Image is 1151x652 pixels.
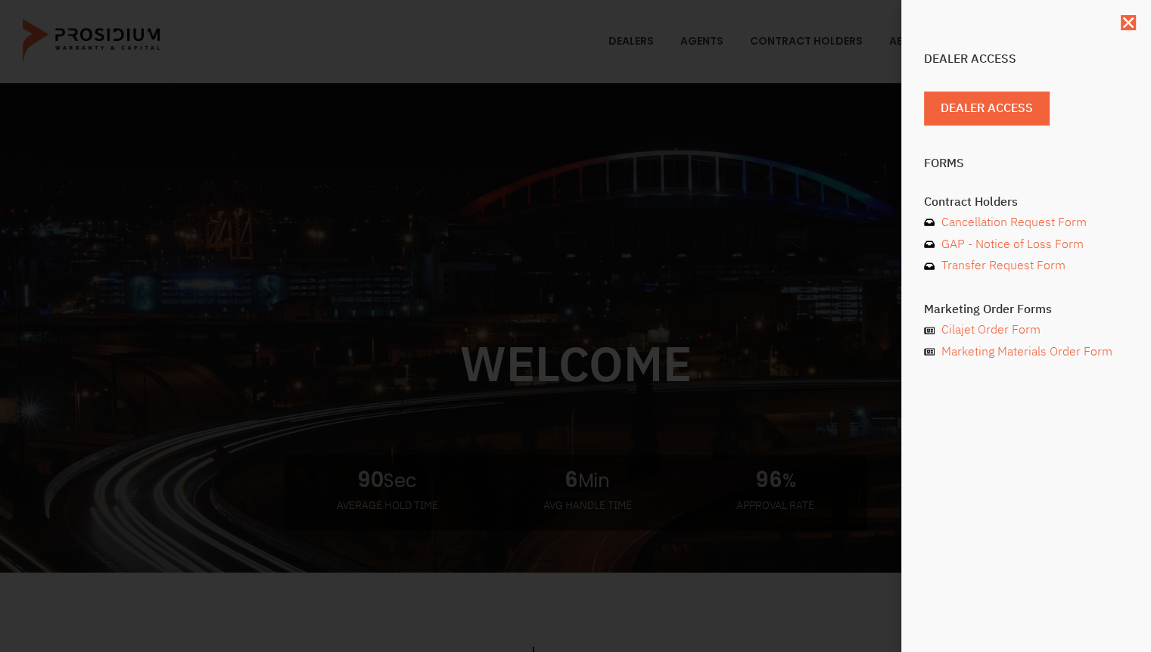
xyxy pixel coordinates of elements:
span: Cilajet Order Form [938,319,1041,341]
a: GAP - Notice of Loss Form [924,234,1128,256]
h4: Dealer Access [924,53,1128,65]
a: Cancellation Request Form [924,212,1128,234]
a: Dealer Access [924,92,1050,126]
span: Cancellation Request Form [938,212,1087,234]
h4: Contract Holders [924,196,1128,208]
a: Marketing Materials Order Form [924,341,1128,363]
a: Close [1121,15,1136,30]
a: Transfer Request Form [924,255,1128,277]
a: Cilajet Order Form [924,319,1128,341]
span: Marketing Materials Order Form [938,341,1112,363]
span: Transfer Request Form [938,255,1065,277]
span: GAP - Notice of Loss Form [938,234,1084,256]
h4: Forms [924,157,1128,169]
span: Dealer Access [941,98,1033,120]
h4: Marketing Order Forms [924,303,1128,315]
